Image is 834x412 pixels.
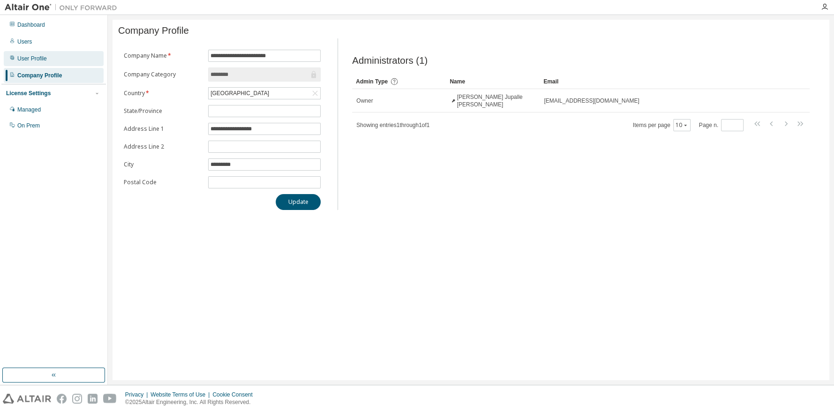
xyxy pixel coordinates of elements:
label: Company Category [124,71,203,78]
label: Company Name [124,52,203,60]
label: Country [124,90,203,97]
div: [GEOGRAPHIC_DATA] [209,88,270,98]
label: Postal Code [124,179,203,186]
img: linkedin.svg [88,394,98,404]
span: Administrators (1) [352,55,428,66]
span: Admin Type [356,78,388,85]
div: [GEOGRAPHIC_DATA] [209,88,320,99]
div: License Settings [6,90,51,97]
label: Address Line 1 [124,125,203,133]
button: 10 [676,121,688,129]
span: [EMAIL_ADDRESS][DOMAIN_NAME] [544,97,639,105]
div: On Prem [17,122,40,129]
img: instagram.svg [72,394,82,404]
div: Cookie Consent [212,391,258,398]
img: youtube.svg [103,394,117,404]
div: Company Profile [17,72,62,79]
div: Website Terms of Use [150,391,212,398]
div: Users [17,38,32,45]
div: Name [450,74,536,89]
div: Managed [17,106,41,113]
span: Page n. [699,119,744,131]
div: Privacy [125,391,150,398]
img: facebook.svg [57,394,67,404]
span: Company Profile [118,25,189,36]
span: Owner [356,97,373,105]
label: State/Province [124,107,203,115]
img: altair_logo.svg [3,394,51,404]
div: Dashboard [17,21,45,29]
label: Address Line 2 [124,143,203,150]
span: [PERSON_NAME] Jupalle [PERSON_NAME] [457,93,536,108]
img: Altair One [5,3,122,12]
div: User Profile [17,55,47,62]
button: Update [276,194,321,210]
p: © 2025 Altair Engineering, Inc. All Rights Reserved. [125,398,258,406]
span: Showing entries 1 through 1 of 1 [356,122,429,128]
label: City [124,161,203,168]
span: Items per page [633,119,691,131]
div: Email [543,74,783,89]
